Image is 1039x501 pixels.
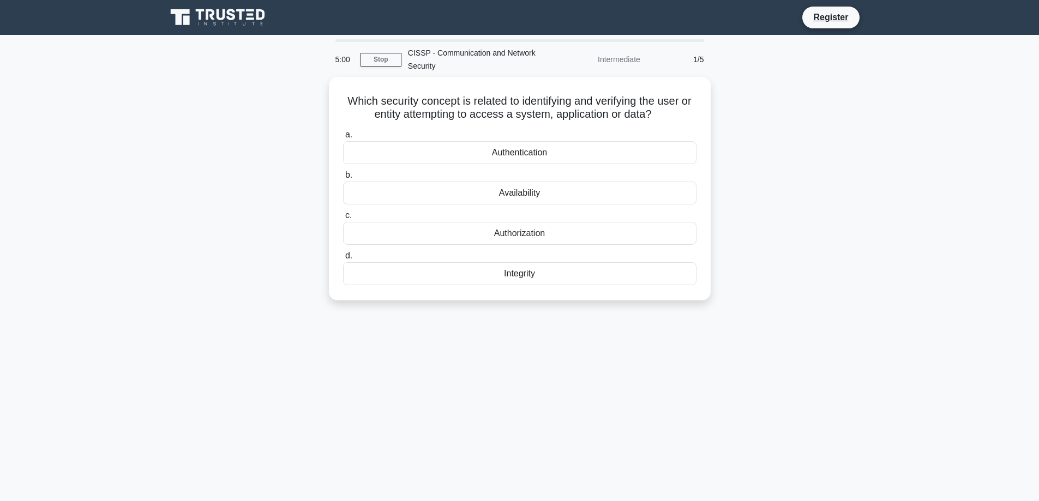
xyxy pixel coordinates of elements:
[342,94,698,122] h5: Which security concept is related to identifying and verifying the user or entity attempting to a...
[401,42,551,77] div: CISSP - Communication and Network Security
[343,262,696,285] div: Integrity
[807,10,855,24] a: Register
[361,53,401,67] a: Stop
[345,130,352,139] span: a.
[329,49,361,70] div: 5:00
[647,49,711,70] div: 1/5
[345,210,352,220] span: c.
[345,170,352,179] span: b.
[551,49,647,70] div: Intermediate
[343,182,696,204] div: Availability
[343,222,696,245] div: Authorization
[343,141,696,164] div: Authentication
[345,251,352,260] span: d.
